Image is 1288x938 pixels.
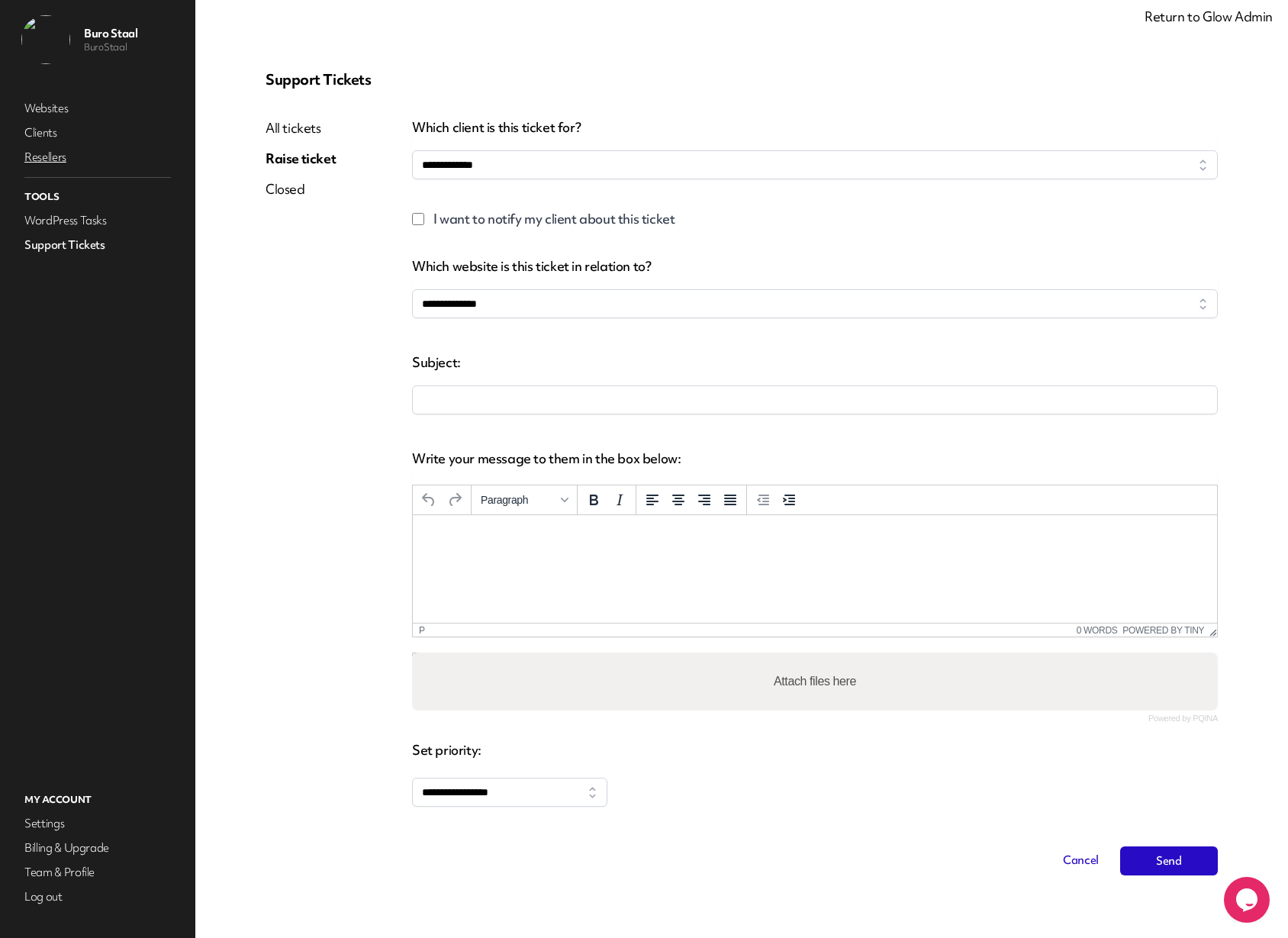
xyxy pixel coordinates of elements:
span: Paragraph [481,494,555,506]
a: All tickets [266,119,336,137]
p: My Account [21,790,174,810]
label: I want to notify my client about this ticket [433,210,675,228]
button: Formats [475,487,574,513]
a: Support Tickets [21,234,174,256]
a: Settings [21,813,174,834]
div: p [419,625,425,636]
div: formatting [578,485,636,515]
a: Billing & Upgrade [21,837,174,859]
button: Align center [665,487,691,513]
button: Redo [442,487,468,513]
p: BuroStaal [84,41,138,53]
label: Subject: [412,349,1218,370]
p: Set priority: [412,741,1218,759]
a: Powered by Tiny [1122,625,1204,636]
button: Undo [416,487,442,513]
a: Powered by PQINA [1148,715,1218,722]
label: Attach files here [768,666,862,697]
a: Log out [21,886,174,907]
label: Which client is this ticket for? [412,120,1218,135]
p: Tools [21,187,174,207]
a: WordPress Tasks [21,210,174,231]
div: history [413,485,472,515]
button: Send [1120,846,1218,875]
a: Clients [21,122,174,143]
a: Websites [21,98,174,119]
button: Bold [581,487,607,513]
a: Team & Profile [21,862,174,883]
div: indentation [747,485,805,515]
button: Justify [717,487,743,513]
p: Support Tickets [266,70,1218,89]
a: Return to Glow Admin [1145,8,1273,25]
button: Align right [691,487,717,513]
div: Resize [1204,624,1217,637]
button: Align left [639,487,665,513]
button: Decrease indent [750,487,776,513]
a: Closed [266,180,336,198]
button: Cancel [1051,846,1111,874]
a: Resellers [21,147,174,168]
iframe: chat widget [1224,877,1273,923]
a: Raise ticket [266,150,336,168]
button: 0 words [1077,625,1118,636]
button: Increase indent [776,487,802,513]
label: Write your message to them in the box below: [412,445,1218,466]
label: Which website is this ticket in relation to? [412,259,1218,274]
iframe: Rich Text Area [413,515,1217,623]
p: Buro Staal [84,26,138,41]
div: styles [472,485,578,515]
div: alignment [636,485,747,515]
a: Cancel [1051,846,1111,875]
button: Italic [607,487,633,513]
